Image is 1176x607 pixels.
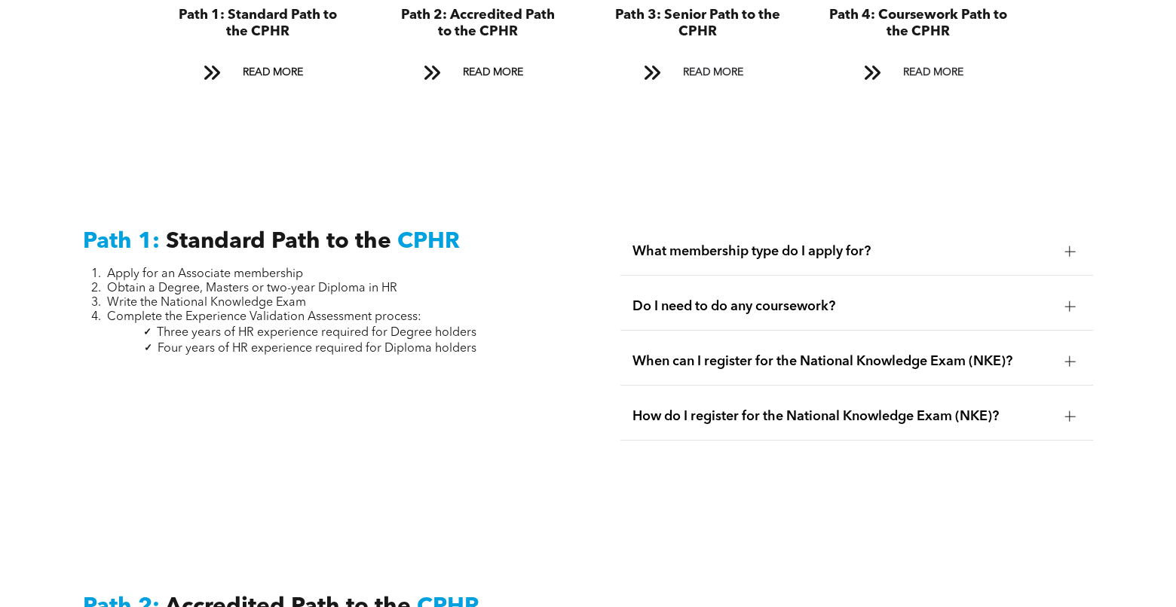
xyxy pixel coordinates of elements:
[107,268,303,280] span: Apply for an Associate membership
[632,243,1052,260] span: What membership type do I apply for?
[179,8,337,38] span: Path 1: Standard Path to the CPHR
[853,59,983,87] a: READ MORE
[829,8,1007,38] span: Path 4: Coursework Path to the CPHR
[158,343,476,355] span: Four years of HR experience required for Diploma holders
[166,230,391,253] span: Standard Path to the
[107,282,397,294] span: Obtain a Degree, Masters or two-year Diploma in HR
[898,59,969,87] span: READ MORE
[401,8,555,38] span: Path 2: Accredited Path to the CPHR
[157,327,476,339] span: Three years of HR experience required for Degree holders
[237,59,308,87] span: READ MORE
[458,59,528,87] span: READ MORE
[413,59,543,87] a: READ MORE
[107,311,421,323] span: Complete the Experience Validation Assessment process:
[632,353,1052,370] span: When can I register for the National Knowledge Exam (NKE)?
[632,408,1052,425] span: How do I register for the National Knowledge Exam (NKE)?
[633,59,763,87] a: READ MORE
[397,230,460,253] span: CPHR
[632,298,1052,315] span: Do I need to do any coursework?
[615,8,780,38] span: Path 3: Senior Path to the CPHR
[107,297,306,309] span: Write the National Knowledge Exam
[83,230,160,253] span: Path 1:
[678,59,749,87] span: READ MORE
[193,59,323,87] a: READ MORE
